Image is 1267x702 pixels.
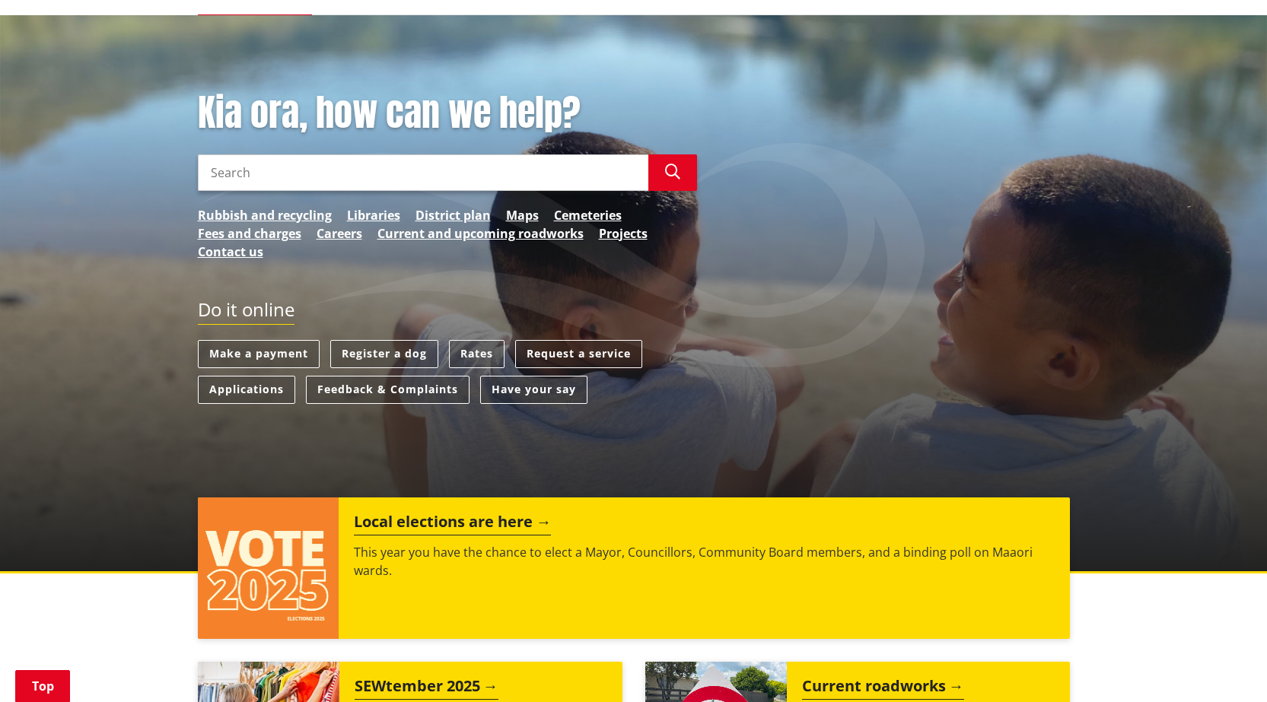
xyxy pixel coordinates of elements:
a: Maps [506,206,539,224]
p: This year you have the chance to elect a Mayor, Councillors, Community Board members, and a bindi... [354,543,1054,580]
a: Top [15,670,70,702]
a: Applications [198,376,295,404]
h2: Current roadworks [802,677,964,700]
a: Cemeteries [554,206,622,224]
a: Request a service [515,340,642,368]
h2: Local elections are here [354,513,551,535]
iframe: Messenger Launcher [1197,638,1252,693]
a: Make a payment [198,340,320,368]
a: Rubbish and recycling [198,206,332,224]
a: Feedback & Complaints [306,376,470,404]
h2: Do it online [198,299,294,326]
a: Libraries [347,206,400,224]
a: Current and upcoming roadworks [377,224,584,243]
a: Register a dog [330,340,438,368]
a: Projects [599,224,648,243]
a: Rates [449,340,505,368]
a: Have your say [480,376,587,404]
img: Vote 2025 [198,497,339,639]
a: District plan [415,206,491,224]
a: Local elections are here This year you have the chance to elect a Mayor, Councillors, Community B... [198,497,1070,639]
h1: Kia ora, how can we help? [198,91,697,135]
input: Search input [198,154,648,191]
a: Careers [317,224,362,243]
h2: SEWtember 2025 [355,677,498,700]
a: Fees and charges [198,224,301,243]
a: Contact us [198,243,263,261]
